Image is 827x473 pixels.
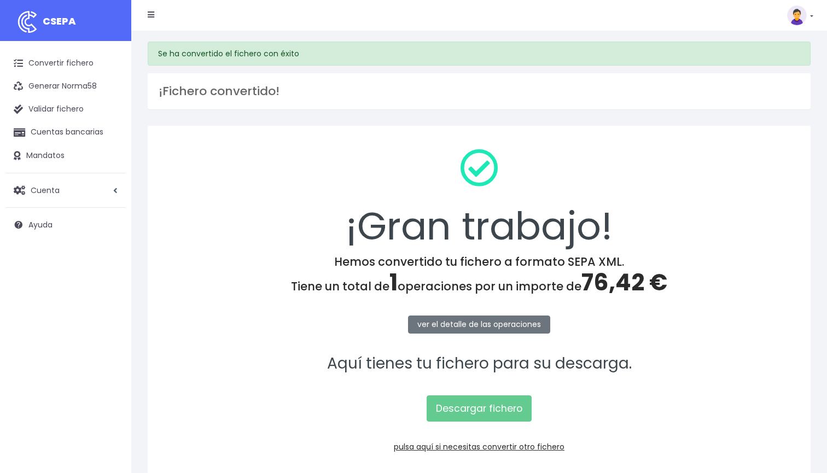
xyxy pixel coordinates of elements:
[43,14,76,28] span: CSEPA
[5,52,126,75] a: Convertir fichero
[5,213,126,236] a: Ayuda
[394,441,564,452] a: pulsa aquí si necesitas convertir otro fichero
[389,266,398,299] span: 1
[5,179,126,202] a: Cuenta
[5,98,126,121] a: Validar fichero
[162,352,796,376] p: Aquí tienes tu fichero para su descarga.
[162,140,796,255] div: ¡Gran trabajo!
[5,144,126,167] a: Mandatos
[5,75,126,98] a: Generar Norma58
[31,184,60,195] span: Cuenta
[159,84,800,98] h3: ¡Fichero convertido!
[408,316,550,334] a: ver el detalle de las operaciones
[162,255,796,296] h4: Hemos convertido tu fichero a formato SEPA XML. Tiene un total de operaciones por un importe de
[28,219,53,230] span: Ayuda
[787,5,807,25] img: profile
[5,121,126,144] a: Cuentas bancarias
[14,8,41,36] img: logo
[148,42,811,66] div: Se ha convertido el fichero con éxito
[427,395,532,422] a: Descargar fichero
[581,266,667,299] span: 76,42 €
